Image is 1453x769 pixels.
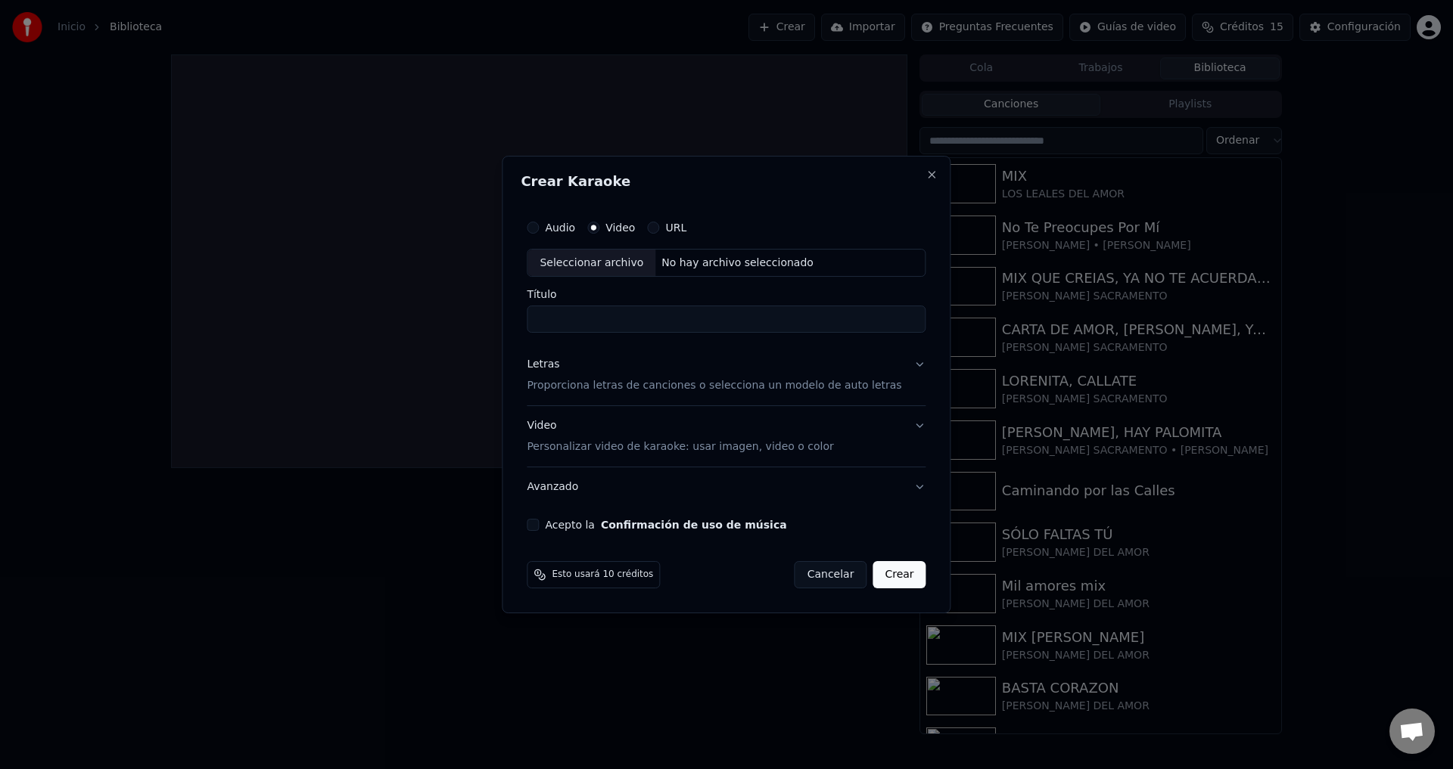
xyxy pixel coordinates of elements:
label: Título [527,290,926,300]
label: Acepto la [545,519,786,530]
button: Avanzado [527,467,926,507]
div: No hay archivo seleccionado [655,256,820,271]
button: VideoPersonalizar video de karaoke: usar imagen, video o color [527,407,926,467]
label: Audio [545,222,575,233]
p: Personalizar video de karaoke: usar imagen, video o color [527,439,833,454]
label: Video [605,222,635,233]
h2: Crear Karaoke [521,175,932,188]
button: Acepto la [601,519,787,530]
div: Letras [527,358,559,373]
p: Proporciona letras de canciones o selecciona un modelo de auto letras [527,379,901,394]
button: LetrasProporciona letras de canciones o selecciona un modelo de auto letras [527,346,926,406]
button: Cancelar [795,561,867,588]
div: Video [527,419,833,455]
button: Crear [873,561,926,588]
label: URL [665,222,686,233]
div: Seleccionar archivo [527,250,655,277]
span: Esto usará 10 créditos [552,569,653,581]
